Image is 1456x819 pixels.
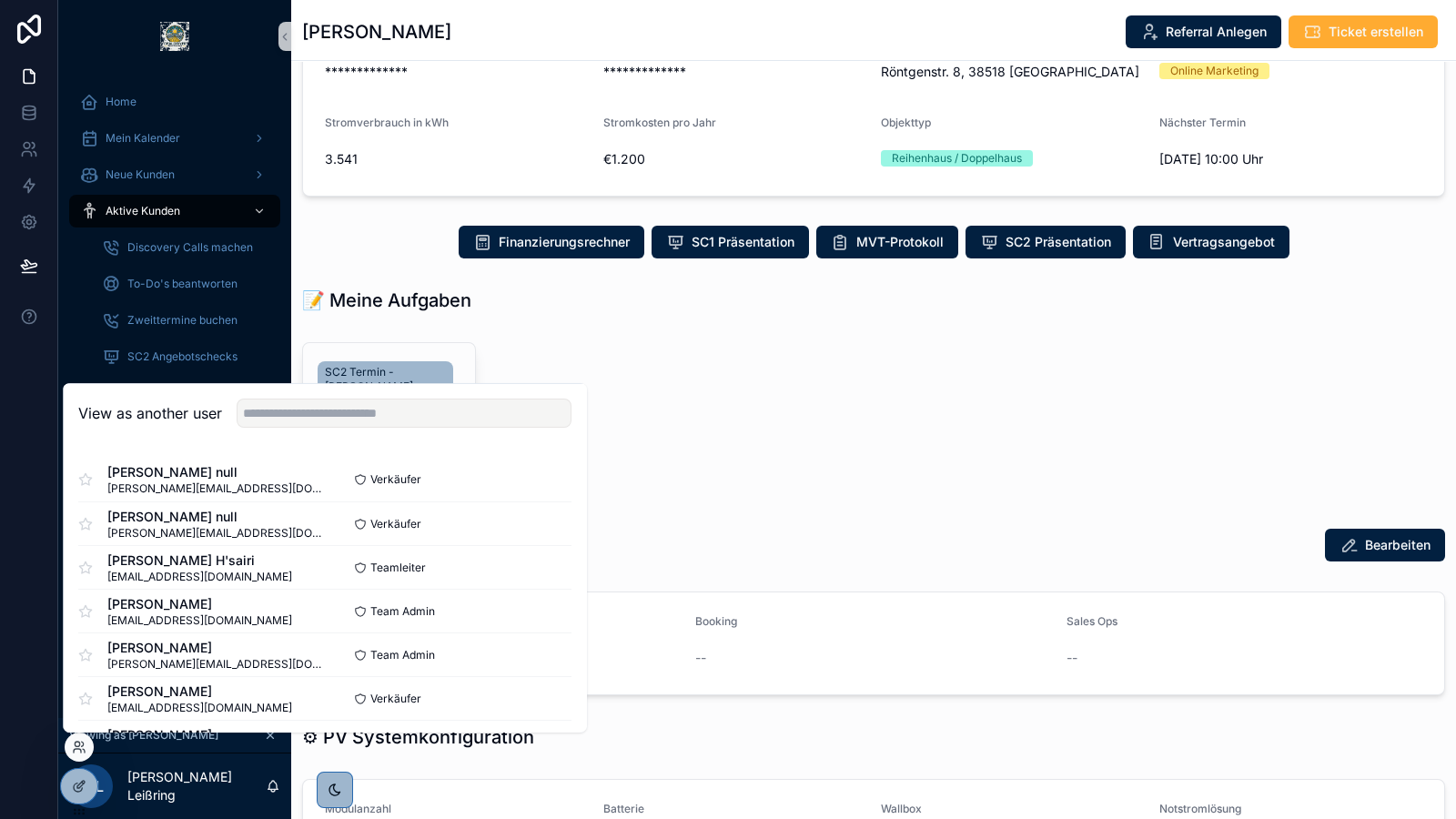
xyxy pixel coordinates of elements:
[91,268,280,300] a: To-Do's beantworten
[106,167,175,182] span: Neue Kunden
[695,649,706,667] span: --
[325,365,446,394] span: SC2 Termin - [PERSON_NAME]
[302,19,451,45] h1: [PERSON_NAME]
[325,116,449,129] span: Stromverbrauch in kWh
[127,768,266,804] p: [PERSON_NAME] Leißring
[370,648,435,662] span: Team Admin
[881,63,1145,81] span: Röntgenstr. 8, 38518 [GEOGRAPHIC_DATA]
[1126,15,1281,48] button: Referral Anlegen
[91,231,280,264] a: Discovery Calls machen
[106,204,180,218] span: Aktive Kunden
[107,701,292,715] span: [EMAIL_ADDRESS][DOMAIN_NAME]
[603,116,716,129] span: Stromkosten pro Jahr
[1006,233,1111,251] span: SC2 Präsentation
[692,233,794,251] span: SC1 Präsentation
[1166,23,1267,41] span: Referral Anlegen
[91,340,280,373] a: SC2 Angebotschecks
[69,158,280,191] a: Neue Kunden
[127,277,238,291] span: To-Do's beantworten
[370,472,421,487] span: Verkäufer
[127,349,238,364] span: SC2 Angebotschecks
[325,802,391,815] span: Modulanzahl
[370,517,421,531] span: Verkäufer
[69,377,280,409] a: [PERSON_NAME]
[78,402,222,424] h2: View as another user
[966,226,1126,258] button: SC2 Präsentation
[107,508,325,526] span: [PERSON_NAME] null
[1067,614,1117,628] span: Sales Ops
[58,73,291,470] div: scrollable content
[69,86,280,118] a: Home
[127,240,253,255] span: Discovery Calls machen
[1289,15,1438,48] button: Ticket erstellen
[69,122,280,155] a: Mein Kalender
[302,288,471,313] h1: 📝 Meine Aufgaben
[69,195,280,227] a: Aktive Kunden
[603,802,644,815] span: Batterie
[318,361,453,398] a: SC2 Termin - [PERSON_NAME]
[892,150,1022,167] div: Reihenhaus / Doppelhaus
[107,657,325,672] span: [PERSON_NAME][EMAIL_ADDRESS][DOMAIN_NAME]
[1159,116,1246,129] span: Nächster Termin
[1159,802,1241,815] span: Notstromlösung
[107,481,325,496] span: [PERSON_NAME][EMAIL_ADDRESS][DOMAIN_NAME]
[1173,233,1275,251] span: Vertragsangebot
[881,802,922,815] span: Wallbox
[1365,536,1431,554] span: Bearbeiten
[1325,529,1445,561] button: Bearbeiten
[127,313,238,328] span: Zweittermine buchen
[370,561,426,575] span: Teamleiter
[816,226,958,258] button: MVT-Protokoll
[106,95,136,109] span: Home
[459,226,644,258] button: Finanzierungsrechner
[107,682,292,701] span: [PERSON_NAME]
[1170,63,1259,79] div: Online Marketing
[107,726,325,744] span: [PERSON_NAME]
[695,614,737,628] span: Booking
[1133,226,1289,258] button: Vertragsangebot
[325,150,589,168] span: 3.541
[652,226,809,258] button: SC1 Präsentation
[881,116,931,129] span: Objekttyp
[107,595,292,613] span: [PERSON_NAME]
[1067,649,1077,667] span: --
[107,551,292,570] span: [PERSON_NAME] H'sairi
[370,604,435,619] span: Team Admin
[107,570,292,584] span: [EMAIL_ADDRESS][DOMAIN_NAME]
[302,724,534,750] h1: ⚙ PV Systemkonfiguration
[107,526,325,541] span: [PERSON_NAME][EMAIL_ADDRESS][DOMAIN_NAME]
[107,613,292,628] span: [EMAIL_ADDRESS][DOMAIN_NAME]
[1159,150,1423,168] span: [DATE] 10:00 Uhr
[107,639,325,657] span: [PERSON_NAME]
[69,728,218,743] span: Viewing as [PERSON_NAME]
[160,22,189,51] img: App logo
[603,150,867,168] span: €1.200
[856,233,944,251] span: MVT-Protokoll
[107,463,325,481] span: [PERSON_NAME] null
[91,304,280,337] a: Zweittermine buchen
[1329,23,1423,41] span: Ticket erstellen
[370,692,421,706] span: Verkäufer
[499,233,630,251] span: Finanzierungsrechner
[106,131,180,146] span: Mein Kalender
